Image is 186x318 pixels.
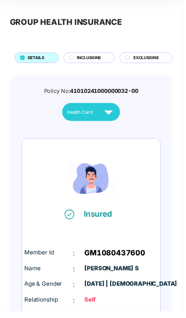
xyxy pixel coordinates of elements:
span: Health Card [68,111,95,119]
span: Name [25,270,74,279]
span: [DATE] | [DEMOGRAPHIC_DATA] [86,286,136,295]
span: GM1080437600 [86,252,148,264]
div: Policy No: [45,89,141,98]
img: svg+xml;base64,PHN2ZyB4bWxucz0iaHR0cDovL3d3dy53My5vcmcvMjAwMC9zdmciIHdpZHRoPSIxNiIgaGVpZ2h0PSIxNi... [66,214,76,224]
span: Member Id [25,253,74,263]
span: [PERSON_NAME] S [86,270,136,279]
span: : [74,285,76,296]
div: GROUP HEALTH INSURANCE [10,16,124,29]
span: 41010241000000032-00 [72,89,141,96]
span: Self [86,302,136,311]
span: : [74,301,76,312]
span: EXCLUSIONS [136,56,162,63]
span: DETAILS [28,56,45,63]
span: Age & Gender [25,286,74,295]
span: Relationship [25,302,74,311]
img: svg+xml;base64,PHN2ZyB4bWxucz0iaHR0cDovL3d3dy53My5vcmcvMjAwMC9zdmciIHZpZXdCb3g9IjAgMCAyNCAyNCIgd2... [102,106,120,123]
span: INCLUSIONS [79,56,103,63]
div: Insured [86,214,121,224]
span: : [74,269,76,280]
button: Health Card [63,105,123,124]
span: : [74,253,76,264]
img: icon [63,152,123,213]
